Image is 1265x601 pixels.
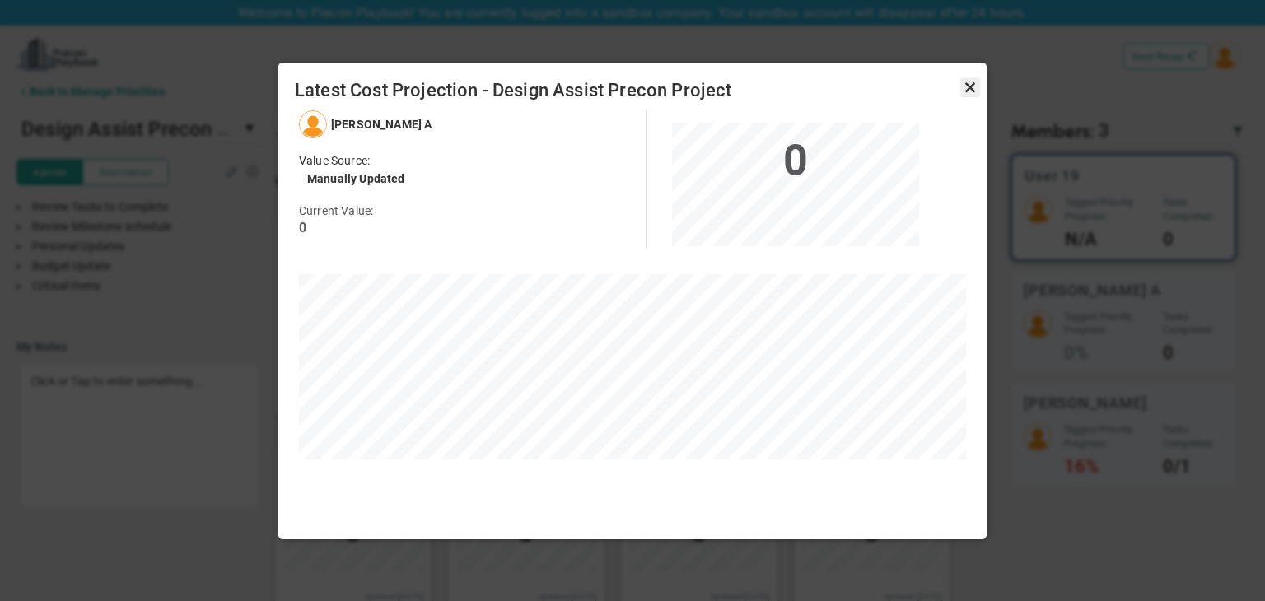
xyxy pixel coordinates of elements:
[299,110,327,138] img: Chandrika A
[331,117,432,132] h4: [PERSON_NAME] A
[299,204,373,217] span: Current Value:
[660,135,931,185] span: 0
[307,171,405,186] h4: Manually Updated
[299,221,632,235] h4: 0
[295,79,970,102] span: Latest Cost Projection - Design Assist Precon Project
[299,154,370,167] span: Value Source:
[960,77,980,97] a: Close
